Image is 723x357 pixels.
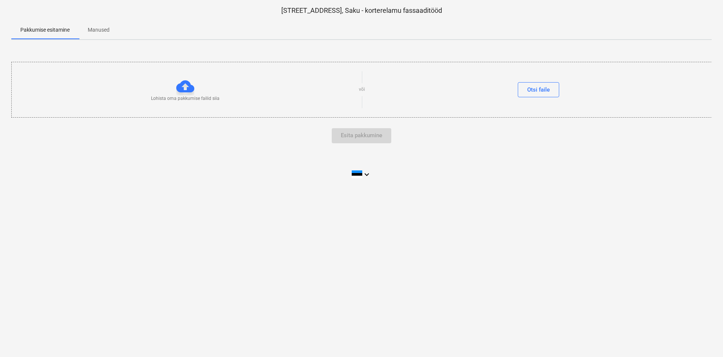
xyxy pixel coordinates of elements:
[527,85,550,95] div: Otsi faile
[359,86,365,93] p: või
[88,26,110,34] p: Manused
[151,95,220,102] p: Lohista oma pakkumise failid siia
[518,82,559,97] button: Otsi faile
[11,62,712,117] div: Lohista oma pakkumise failid siiavõiOtsi faile
[362,170,371,179] i: keyboard_arrow_down
[20,26,70,34] p: Pakkumise esitamine
[11,6,712,15] p: [STREET_ADDRESS], Saku - korterelamu fassaaditööd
